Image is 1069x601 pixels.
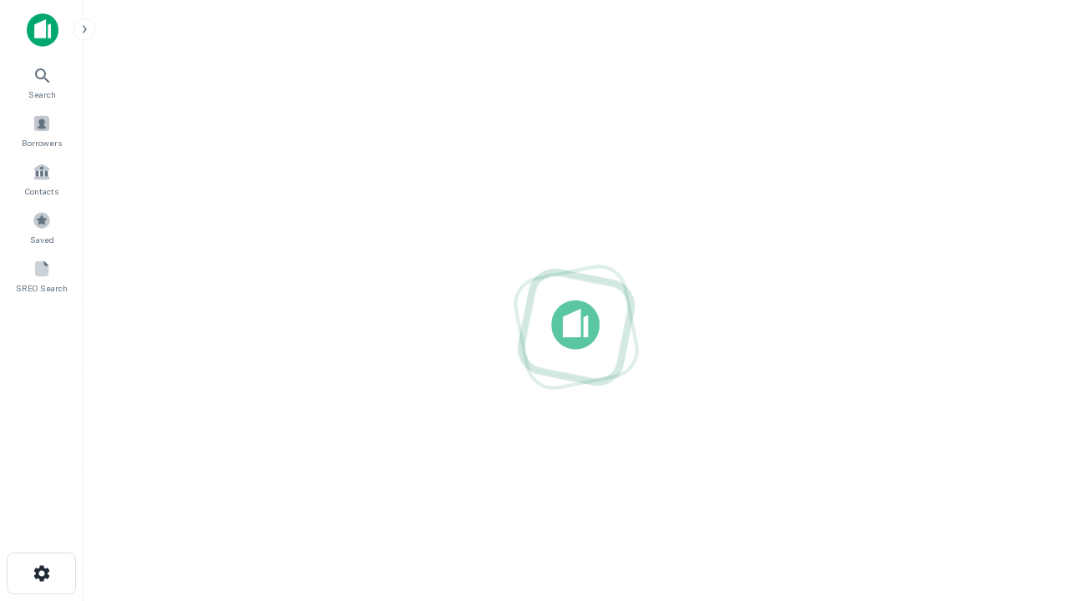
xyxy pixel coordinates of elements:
span: Saved [30,233,54,246]
a: Saved [5,205,79,250]
img: capitalize-icon.png [27,13,58,47]
iframe: Chat Widget [985,467,1069,548]
a: SREO Search [5,253,79,298]
span: Search [28,88,56,101]
span: SREO Search [16,281,68,295]
span: Contacts [25,184,58,198]
a: Search [5,59,79,104]
a: Contacts [5,156,79,201]
a: Borrowers [5,108,79,153]
span: Borrowers [22,136,62,149]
